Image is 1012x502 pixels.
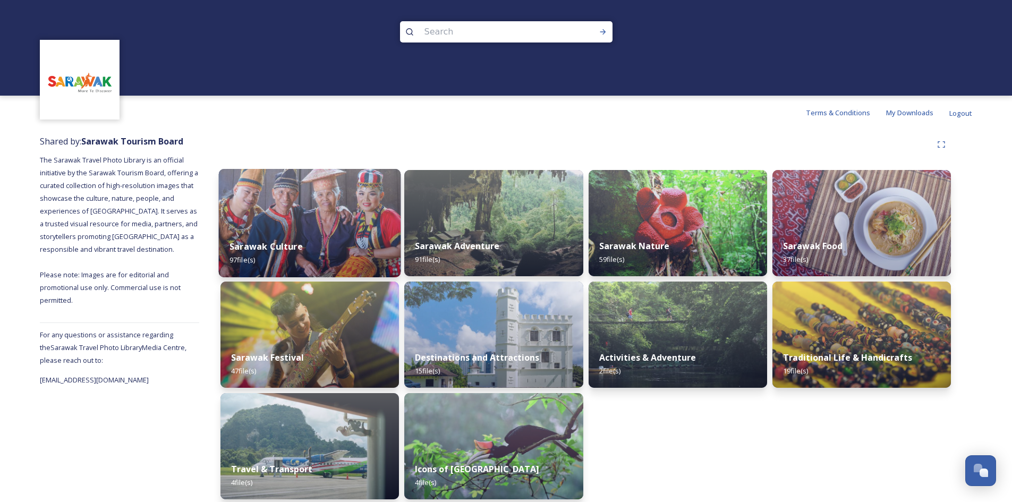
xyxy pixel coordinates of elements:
span: [EMAIL_ADDRESS][DOMAIN_NAME] [40,375,149,385]
img: c77cf46b-9872-4f7a-ac44-0076c95c4fb6.jpg [772,282,951,388]
img: 7b9a9bb1-762c-4faa-9c70-33daba0ad40c.jpg [404,170,583,276]
a: Terms & Conditions [806,106,886,119]
strong: Sarawak Nature [599,240,669,252]
strong: Traditional Life & Handicrafts [783,352,912,363]
span: For any questions or assistance regarding the Sarawak Travel Photo Library Media Centre, please r... [40,330,186,365]
a: My Downloads [886,106,949,119]
span: Shared by: [40,135,183,147]
strong: Sarawak Culture [229,241,303,252]
button: Open Chat [965,455,996,486]
strong: Travel & Transport [231,463,312,475]
span: 2 file(s) [599,366,620,376]
img: a0b29c06-dbd7-41a1-9738-906831b75aec.jpg [589,170,767,276]
span: 15 file(s) [415,366,440,376]
span: 97 file(s) [229,255,255,265]
span: 59 file(s) [599,254,624,264]
span: 4 file(s) [415,478,436,487]
img: fa566219-b555-4257-8fb8-cd3bddac3f48.jpg [219,169,401,277]
span: The Sarawak Travel Photo Library is an official initiative by the Sarawak Tourism Board, offering... [40,155,200,305]
strong: Destinations and Attractions [415,352,539,363]
img: fdcddcaa-8751-4418-8599-46d5fd00585b.jpg [589,282,767,388]
span: Terms & Conditions [806,108,870,117]
img: 6db67343-d6ad-4e69-ac36-cceefbe84c43.jpg [404,393,583,499]
img: 16df86b6-5766-4e7e-ae6c-6b8a900455b1.jpg [404,282,583,388]
strong: Activities & Adventure [599,352,696,363]
strong: Sarawak Tourism Board [81,135,183,147]
img: 379b1690-a1ed-4002-9831-7e214d382044.jpg [220,282,399,388]
span: 4 file(s) [231,478,252,487]
span: My Downloads [886,108,933,117]
span: Logout [949,108,972,118]
span: 37 file(s) [783,254,808,264]
strong: Sarawak Festival [231,352,304,363]
img: 6dba278b-01a5-4647-b279-99ea9567e0bd.jpg [772,170,951,276]
strong: Sarawak Adventure [415,240,499,252]
span: 91 file(s) [415,254,440,264]
strong: Icons of [GEOGRAPHIC_DATA] [415,463,539,475]
img: 45445b7b-c724-4a2b-96e7-784d733b63b2.jpg [220,393,399,499]
span: 19 file(s) [783,366,808,376]
span: 47 file(s) [231,366,256,376]
strong: Sarawak Food [783,240,843,252]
